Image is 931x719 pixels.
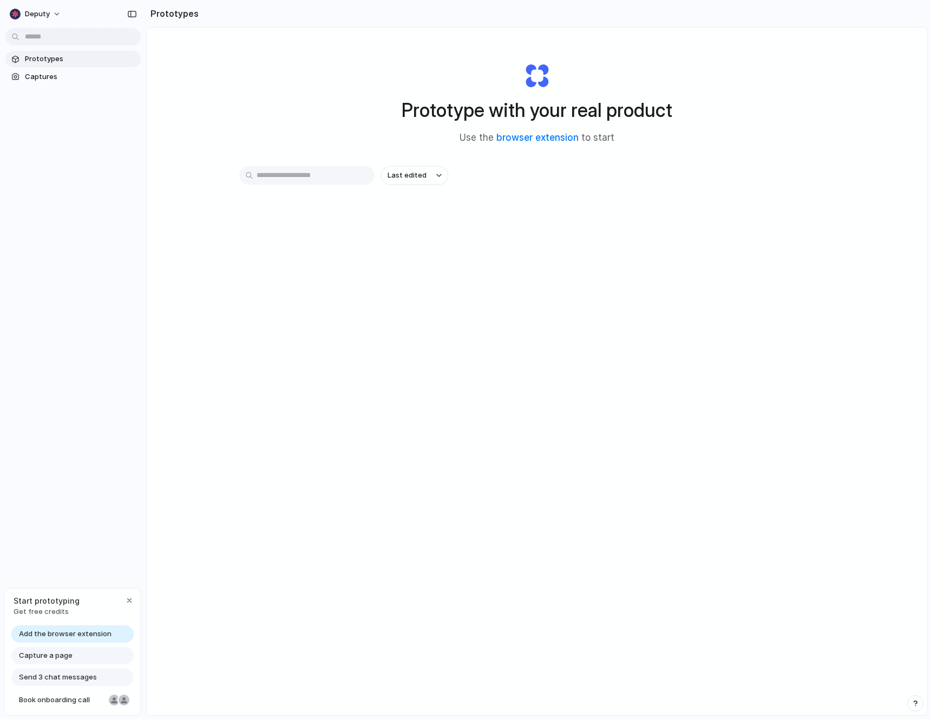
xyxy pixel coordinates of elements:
span: Captures [25,71,136,82]
a: Book onboarding call [11,691,134,709]
span: Last edited [388,170,427,181]
button: deputy [5,5,67,23]
a: browser extension [496,132,579,143]
span: Add the browser extension [19,629,112,639]
a: Add the browser extension [11,625,134,643]
h1: Prototype with your real product [402,96,672,125]
button: Last edited [381,166,448,185]
span: Prototypes [25,54,136,64]
a: Captures [5,69,141,85]
h2: Prototypes [146,7,199,20]
span: deputy [25,9,50,19]
div: Christian Iacullo [117,694,130,707]
span: Get free credits [14,606,80,617]
div: Nicole Kubica [108,694,121,707]
a: Prototypes [5,51,141,67]
span: Start prototyping [14,595,80,606]
span: Send 3 chat messages [19,672,97,683]
span: Use the to start [460,131,614,145]
span: Capture a page [19,650,73,661]
span: Book onboarding call [19,695,104,705]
